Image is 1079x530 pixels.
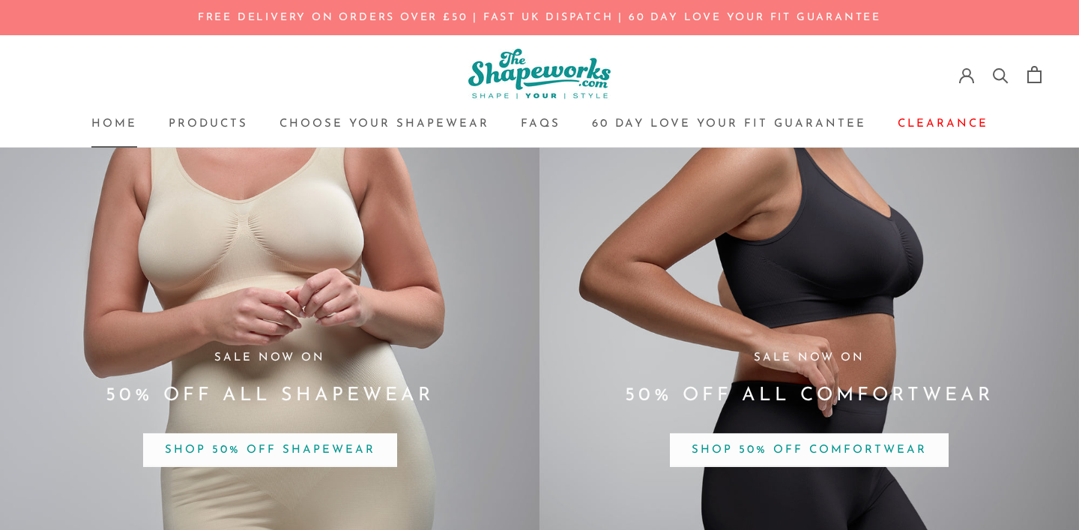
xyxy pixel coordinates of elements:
a: Search [993,67,1009,82]
h3: Sale Now On [37,349,502,368]
a: 60 Day Love Your Fit Guarantee60 Day Love Your Fit Guarantee [592,118,866,130]
h3: Sale Now On [577,349,1042,368]
a: ProductsProducts [169,118,248,130]
a: FREE DELIVERY ON ORDERS OVER £50 | FAST UK DISPATCH | 60 day LOVE YOUR FIT GUARANTEE [198,12,881,23]
a: ClearanceClearance [898,118,988,130]
a: FAQsFAQs [521,118,560,130]
h2: 50% OFF ALL SHAPEWEAR [37,380,502,411]
a: HomeHome [91,118,137,130]
span: SHOP 50% OFF SHAPEWEAR [143,433,397,467]
span: SHOP 50% OFF COMFORTWEAR [670,433,949,467]
a: Choose your ShapewearChoose your Shapewear [279,118,489,130]
a: Open cart [1027,66,1042,83]
img: The Shapeworks [468,49,611,100]
h2: 50% OFF ALL COMFORTWEAR [577,380,1042,411]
